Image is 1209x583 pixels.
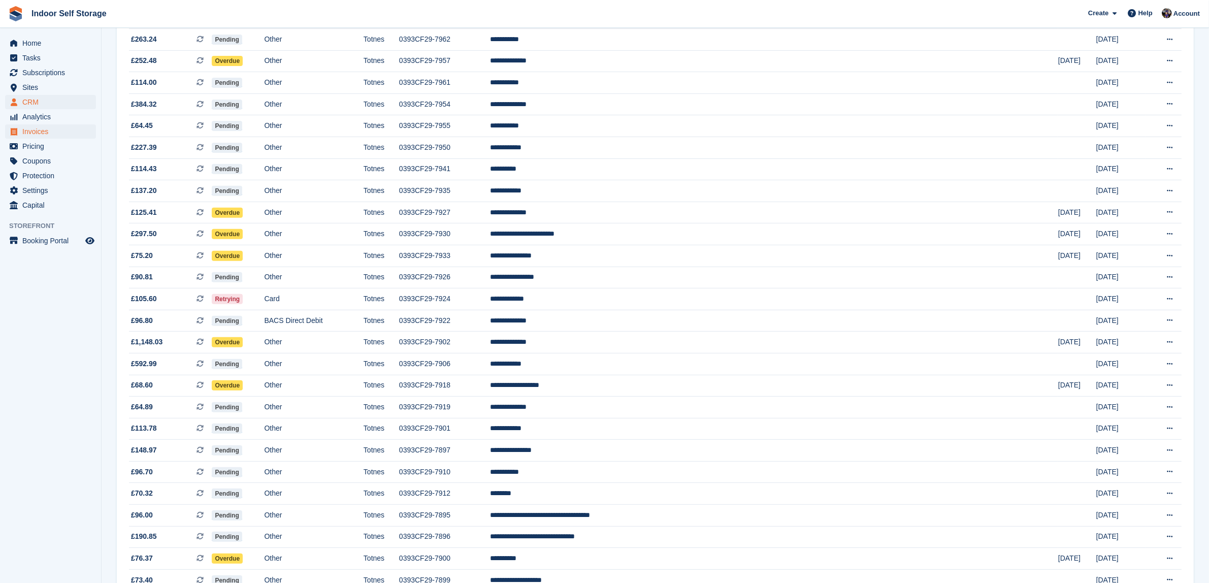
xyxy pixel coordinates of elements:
[131,445,157,456] span: £148.97
[212,489,242,499] span: Pending
[264,397,363,418] td: Other
[1173,9,1200,19] span: Account
[212,121,242,131] span: Pending
[399,245,490,267] td: 0393CF29-7933
[212,467,242,477] span: Pending
[364,375,399,397] td: Totnes
[131,185,157,196] span: £137.20
[131,488,153,499] span: £70.32
[131,510,153,521] span: £96.00
[264,158,363,180] td: Other
[364,158,399,180] td: Totnes
[22,110,83,124] span: Analytics
[364,115,399,137] td: Totnes
[1096,180,1146,202] td: [DATE]
[8,6,23,21] img: stora-icon-8386f47178a22dfd0bd8f6a31ec36ba5ce8667c1dd55bd0f319d3a0aa187defe.svg
[5,234,96,248] a: menu
[1058,332,1096,353] td: [DATE]
[264,505,363,527] td: Other
[131,423,157,434] span: £113.78
[364,483,399,505] td: Totnes
[264,288,363,310] td: Card
[5,169,96,183] a: menu
[1162,8,1172,18] img: Sandra Pomeroy
[1138,8,1153,18] span: Help
[399,505,490,527] td: 0393CF29-7895
[264,50,363,72] td: Other
[399,137,490,158] td: 0393CF29-7950
[364,202,399,223] td: Totnes
[364,440,399,462] td: Totnes
[5,198,96,212] a: menu
[27,5,111,22] a: Indoor Self Storage
[364,72,399,94] td: Totnes
[264,310,363,332] td: BACS Direct Debit
[399,180,490,202] td: 0393CF29-7935
[264,245,363,267] td: Other
[1096,332,1146,353] td: [DATE]
[131,77,157,88] span: £114.00
[131,315,153,326] span: £96.80
[1096,93,1146,115] td: [DATE]
[264,223,363,245] td: Other
[399,548,490,570] td: 0393CF29-7900
[1096,353,1146,375] td: [DATE]
[1096,245,1146,267] td: [DATE]
[399,93,490,115] td: 0393CF29-7954
[364,267,399,288] td: Totnes
[212,337,243,347] span: Overdue
[212,78,242,88] span: Pending
[5,51,96,65] a: menu
[399,202,490,223] td: 0393CF29-7927
[131,272,153,282] span: £90.81
[5,124,96,139] a: menu
[212,186,242,196] span: Pending
[212,56,243,66] span: Overdue
[264,483,363,505] td: Other
[212,35,242,45] span: Pending
[364,50,399,72] td: Totnes
[399,397,490,418] td: 0393CF29-7919
[131,380,153,391] span: £68.60
[264,375,363,397] td: Other
[131,359,157,369] span: £592.99
[212,445,242,456] span: Pending
[5,183,96,198] a: menu
[212,359,242,369] span: Pending
[364,461,399,483] td: Totnes
[1096,72,1146,94] td: [DATE]
[399,29,490,51] td: 0393CF29-7962
[22,95,83,109] span: CRM
[364,29,399,51] td: Totnes
[5,95,96,109] a: menu
[131,207,157,218] span: £125.41
[399,115,490,137] td: 0393CF29-7955
[1096,158,1146,180] td: [DATE]
[1096,223,1146,245] td: [DATE]
[399,288,490,310] td: 0393CF29-7924
[131,142,157,153] span: £227.39
[399,223,490,245] td: 0393CF29-7930
[1096,440,1146,462] td: [DATE]
[131,531,157,542] span: £190.85
[1096,418,1146,440] td: [DATE]
[1058,223,1096,245] td: [DATE]
[399,483,490,505] td: 0393CF29-7912
[399,267,490,288] td: 0393CF29-7926
[5,139,96,153] a: menu
[131,229,157,239] span: £297.50
[264,418,363,440] td: Other
[264,332,363,353] td: Other
[1096,397,1146,418] td: [DATE]
[264,29,363,51] td: Other
[264,93,363,115] td: Other
[131,120,153,131] span: £64.45
[212,229,243,239] span: Overdue
[364,93,399,115] td: Totnes
[5,36,96,50] a: menu
[212,316,242,326] span: Pending
[1058,548,1096,570] td: [DATE]
[1096,483,1146,505] td: [DATE]
[22,51,83,65] span: Tasks
[22,80,83,94] span: Sites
